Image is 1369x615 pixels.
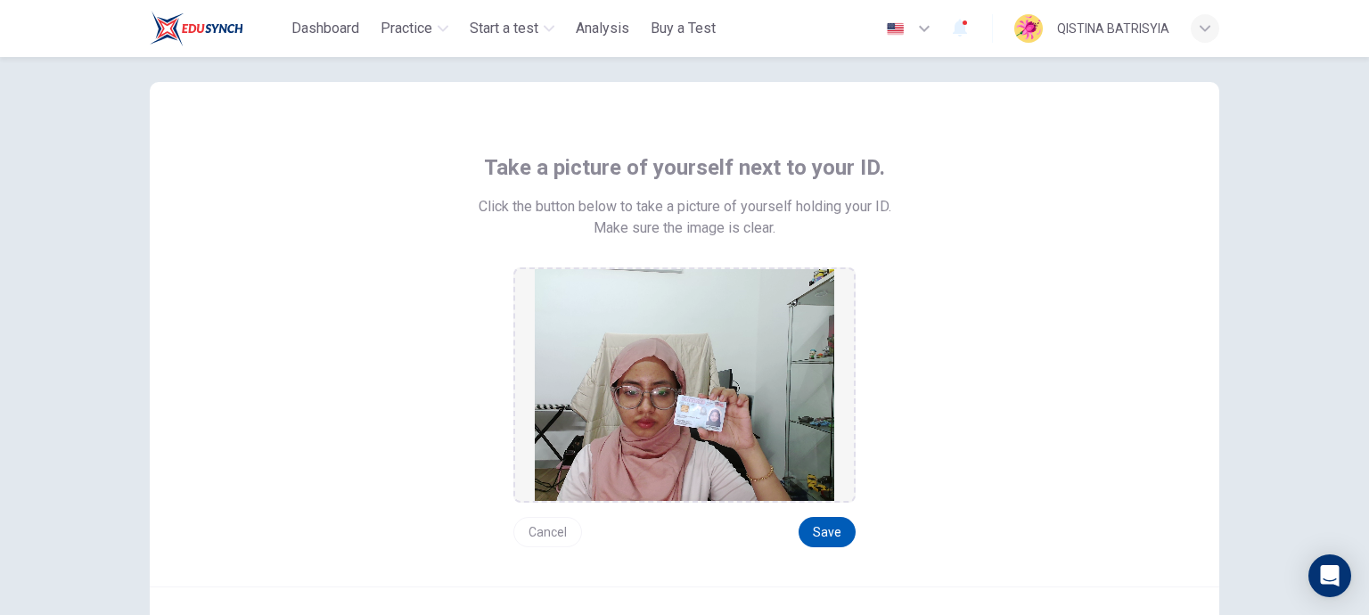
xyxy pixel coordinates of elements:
div: QISTINA BATRISYIA [1057,18,1169,39]
button: Save [799,517,856,547]
button: Dashboard [284,12,366,45]
img: Profile picture [1014,14,1043,43]
img: ELTC logo [150,11,243,46]
button: Cancel [513,517,582,547]
span: Click the button below to take a picture of yourself holding your ID. [479,196,891,217]
img: preview screemshot [535,269,834,501]
span: Analysis [576,18,629,39]
span: Practice [381,18,432,39]
span: Buy a Test [651,18,716,39]
button: Buy a Test [644,12,723,45]
button: Start a test [463,12,562,45]
span: Start a test [470,18,538,39]
span: Take a picture of yourself next to your ID. [484,153,885,182]
span: Dashboard [291,18,359,39]
a: ELTC logo [150,11,284,46]
span: Make sure the image is clear. [594,217,775,239]
div: Open Intercom Messenger [1308,554,1351,597]
button: Analysis [569,12,636,45]
img: en [884,22,906,36]
button: Practice [373,12,455,45]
